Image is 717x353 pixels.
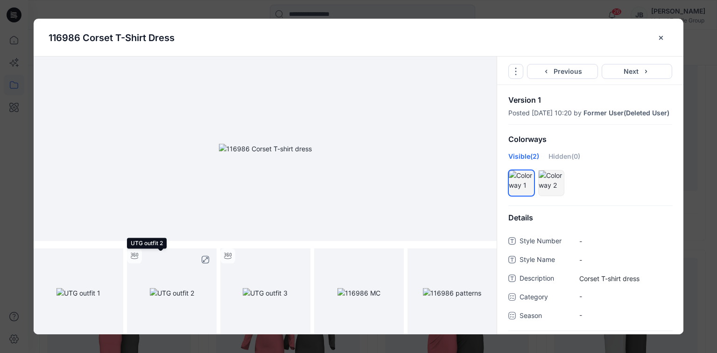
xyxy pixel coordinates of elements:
[150,288,194,298] img: UTG outfit 2
[219,144,312,154] img: 116986 Corset T-shirt dress
[508,96,672,104] p: Version 1
[56,288,100,298] img: UTG outfit 1
[520,291,576,304] span: Category
[49,31,175,45] p: 116986 Corset T-shirt dress
[508,151,539,168] div: Visible (2)
[654,30,668,45] button: close-btn
[198,252,213,267] button: full screen
[508,170,534,196] div: Colorway 1
[337,288,380,298] img: 116986 MC
[602,64,673,79] button: Next
[520,235,576,248] span: Style Number
[497,206,683,230] div: Details
[579,236,672,246] span: -
[497,127,683,151] div: Colorways
[423,288,481,298] img: 116986 patterns
[583,109,669,117] a: Former User(Deleted User)
[579,289,672,303] div: -
[243,288,288,298] img: UTG outfit 3
[548,151,580,168] div: Hidden (0)
[508,64,523,79] button: Options
[579,308,672,322] div: -
[579,255,672,265] span: -
[538,170,564,196] div: Colorway 2
[527,64,598,79] button: Previous
[520,254,576,267] span: Style Name
[520,273,576,286] span: Description
[520,310,576,323] span: Season
[579,274,672,283] span: Corset T-shirt dress
[508,109,672,117] div: Posted [DATE] 10:20 by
